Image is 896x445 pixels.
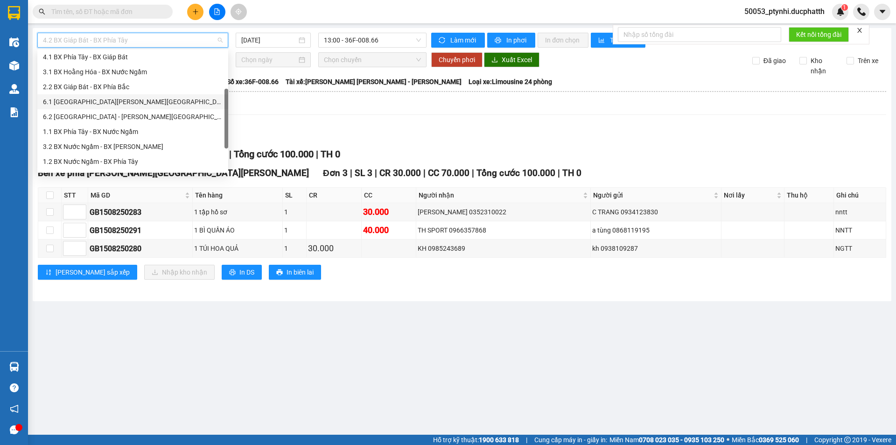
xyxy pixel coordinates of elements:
span: Nơi lấy [724,190,775,200]
span: CC 70.000 [428,168,469,178]
button: downloadNhập kho nhận [144,265,215,280]
span: printer [276,269,283,276]
span: Người gửi [593,190,712,200]
span: Tổng cước 100.000 [234,148,314,160]
span: ⚪️ [727,438,729,442]
span: 1 [843,4,846,11]
span: Loại xe: Limousine 24 phòng [469,77,552,87]
button: printerIn biên lai [269,265,321,280]
span: [PERSON_NAME] sắp xếp [56,267,130,277]
td: GB1508250291 [88,221,193,240]
span: Kho nhận [807,56,840,76]
div: 1 TÚI HOA QUẢ [194,243,281,254]
div: 1 BÌ QUẦN ÁO [194,225,281,235]
span: Miền Nam [609,435,724,445]
div: 2.2 BX Giáp Bát - BX Phía Bắc [37,79,228,94]
span: In DS [239,267,254,277]
div: 1 [284,243,305,254]
div: TH SPORT 0966357868 [418,225,588,235]
div: 30.000 [363,205,415,219]
span: printer [495,37,503,44]
button: downloadXuất Excel [484,52,539,67]
span: aim [235,8,242,15]
td: GB1508250283 [88,203,193,221]
span: TH 0 [321,148,340,160]
span: close [856,27,863,34]
span: 4.2 BX Giáp Bát - BX Phía Tây [43,33,223,47]
span: sort-ascending [45,269,52,276]
span: notification [10,404,19,413]
span: In phơi [506,35,528,45]
button: In đơn chọn [538,33,588,48]
span: message [10,425,19,434]
input: 15/08/2025 [241,35,297,45]
div: NGTT [835,243,884,254]
div: 3.2 BX Nước Ngầm - BX [PERSON_NAME] [43,141,223,152]
img: warehouse-icon [9,37,19,47]
div: NNTT [835,225,884,235]
span: Hỗ trợ kỹ thuật: [433,435,519,445]
span: SL 3 [355,168,372,178]
span: question-circle [10,383,19,392]
span: Số xe: 36F-008.66 [227,77,279,87]
span: | [558,168,560,178]
span: Chọn chuyến [324,53,421,67]
div: 40.000 [363,224,415,237]
div: 6.1 Thanh Hóa - Hà Nội [37,94,228,109]
button: syncLàm mới [431,33,485,48]
span: search [39,8,45,15]
span: bar-chart [598,37,606,44]
div: 1.2 BX Nước Ngầm - BX Phía Tây [43,156,223,167]
input: Tìm tên, số ĐT hoặc mã đơn [51,7,161,17]
span: caret-down [878,7,887,16]
img: warehouse-icon [9,61,19,71]
button: aim [231,4,247,20]
span: 13:00 - 36F-008.66 [324,33,421,47]
button: Kết nối tổng đài [789,27,849,42]
span: Người nhận [419,190,581,200]
span: Tài xế: [PERSON_NAME] [PERSON_NAME] - [PERSON_NAME] [286,77,462,87]
button: sort-ascending[PERSON_NAME] sắp xếp [38,265,137,280]
span: Miền Bắc [732,435,799,445]
div: 1.2 BX Nước Ngầm - BX Phía Tây [37,154,228,169]
strong: 0369 525 060 [759,436,799,444]
strong: 1900 633 818 [479,436,519,444]
div: 2.2 BX Giáp Bát - BX Phía Bắc [43,82,223,92]
span: printer [229,269,236,276]
div: 5.2 BX Nước Ngầm - BX Phía Nam [37,169,228,184]
div: 1 [284,207,305,217]
span: Đã giao [760,56,790,66]
span: | [316,148,318,160]
span: download [491,57,498,64]
div: 3.1 BX Hoằng Hóa - BX Nước Ngầm [43,67,223,77]
div: 6.2 Hà Nội - Thanh Hóa [37,109,228,124]
div: 1.1 BX Phía Tây - BX Nước Ngầm [43,127,223,137]
div: 1 [284,225,305,235]
button: Chuyển phơi [431,52,483,67]
span: Trên xe [854,56,882,66]
button: file-add [209,4,225,20]
div: 4.1 BX Phía Tây - BX Giáp Bát [43,52,223,62]
th: Tên hàng [193,188,283,203]
span: | [229,148,231,160]
th: CR [307,188,362,203]
div: 3.2 BX Nước Ngầm - BX Hoằng Hóa [37,139,228,154]
div: nntt [835,207,884,217]
div: GB1508250280 [90,243,191,254]
input: Chọn ngày [241,55,297,65]
img: logo-vxr [8,6,20,20]
button: plus [187,4,203,20]
button: bar-chartThống kê [591,33,645,48]
span: In biên lai [287,267,314,277]
div: 6.1 [GEOGRAPHIC_DATA][PERSON_NAME][GEOGRAPHIC_DATA] [43,97,223,107]
input: Nhập số tổng đài [618,27,781,42]
span: Làm mới [450,35,477,45]
img: icon-new-feature [836,7,845,16]
span: | [350,168,352,178]
span: Kết nối tổng đài [796,29,841,40]
span: Cung cấp máy in - giấy in: [534,435,607,445]
span: TH 0 [562,168,581,178]
div: 1 tập hồ sơ [194,207,281,217]
div: 30.000 [308,242,360,255]
span: | [806,435,807,445]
